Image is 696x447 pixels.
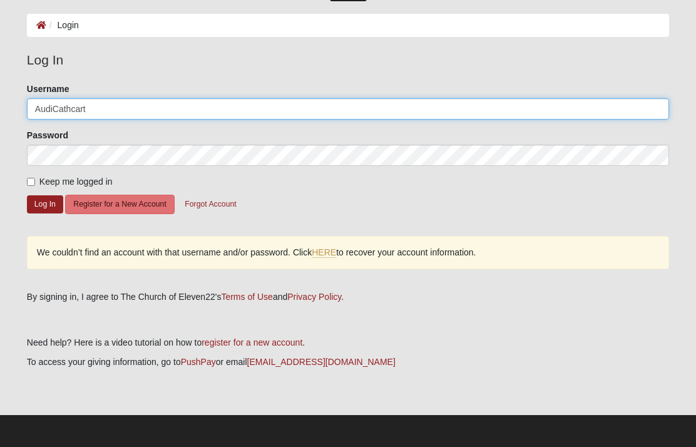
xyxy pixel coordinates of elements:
[27,336,669,349] p: Need help? Here is a video tutorial on how to .
[27,83,69,95] label: Username
[65,195,174,214] button: Register for a New Account
[27,178,35,186] input: Keep me logged in
[46,19,79,32] li: Login
[27,236,669,269] div: We couldn’t find an account with that username and/or password. Click to recover your account inf...
[181,357,216,367] a: PushPay
[39,177,113,187] span: Keep me logged in
[27,195,63,213] button: Log In
[27,356,669,369] p: To access your giving information, go to or email
[287,292,341,302] a: Privacy Policy
[247,357,396,367] a: [EMAIL_ADDRESS][DOMAIN_NAME]
[202,337,302,347] a: register for a new account
[27,50,669,70] legend: Log In
[312,247,336,258] a: HERE
[27,290,669,304] div: By signing in, I agree to The Church of Eleven22's and .
[221,292,272,302] a: Terms of Use
[27,129,68,141] label: Password
[177,195,244,214] button: Forgot Account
